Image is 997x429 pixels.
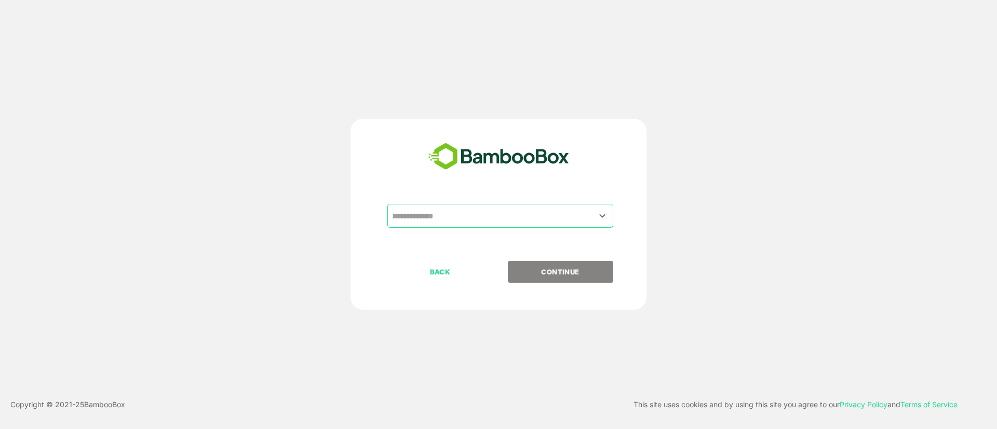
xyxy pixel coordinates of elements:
img: bamboobox [423,140,575,174]
p: CONTINUE [508,266,612,278]
p: Copyright © 2021- 25 BambooBox [10,398,125,411]
a: Terms of Service [900,400,958,409]
p: This site uses cookies and by using this site you agree to our and [634,398,958,411]
button: BACK [387,261,493,283]
button: CONTINUE [508,261,613,283]
a: Privacy Policy [840,400,887,409]
button: Open [596,209,610,223]
p: BACK [388,266,492,278]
